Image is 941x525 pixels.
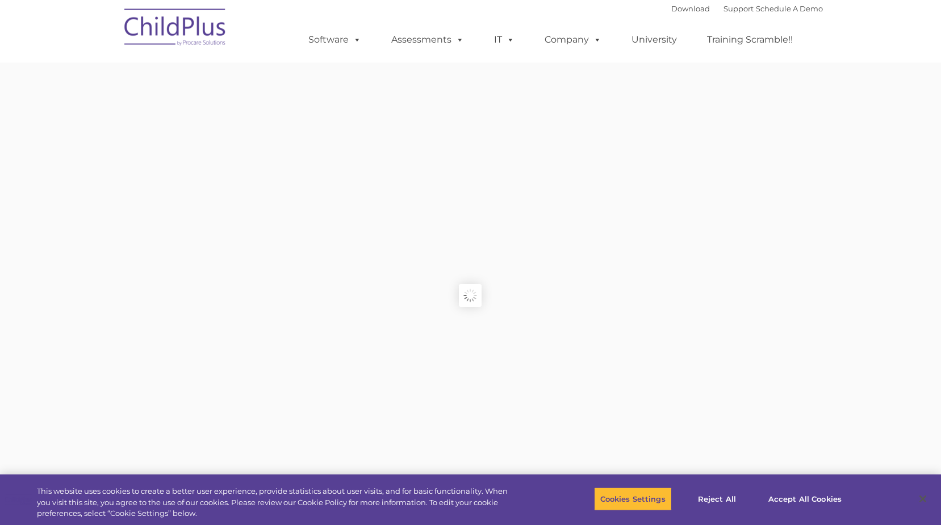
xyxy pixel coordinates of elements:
button: Accept All Cookies [762,487,848,511]
a: Download [671,4,710,13]
a: University [620,28,688,51]
a: Support [723,4,754,13]
div: This website uses cookies to create a better user experience, provide statistics about user visit... [37,486,517,519]
font: | [671,4,823,13]
a: Schedule A Demo [756,4,823,13]
button: Reject All [681,487,752,511]
a: Training Scramble!! [696,28,804,51]
a: Software [297,28,373,51]
a: Company [533,28,613,51]
button: Close [910,486,935,511]
button: Cookies Settings [594,487,672,511]
a: Assessments [380,28,475,51]
a: IT [483,28,526,51]
img: ChildPlus by Procare Solutions [119,1,232,57]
